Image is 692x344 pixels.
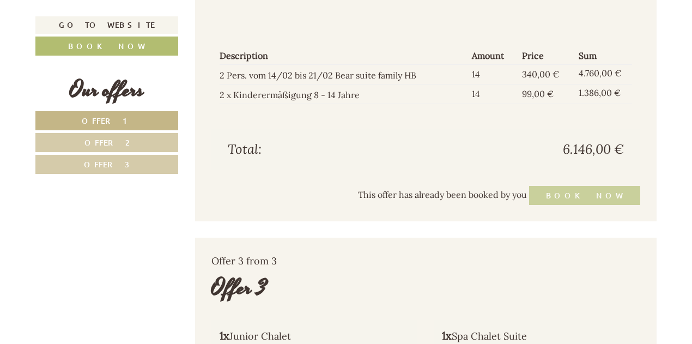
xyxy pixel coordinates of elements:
td: 14 [468,84,518,104]
div: Total: [220,140,426,159]
span: 340,00 € [522,69,559,80]
b: 1x [220,329,229,342]
span: Offer 3 [84,159,130,170]
div: Offer 3 [211,273,268,304]
span: 6.146,00 € [563,140,624,159]
th: Sum [574,47,632,64]
a: Book now [35,37,178,56]
span: Offer 3 from 3 [211,255,277,267]
td: 2 Pers. vom 14/02 bis 21/02 Bear suite family HB [220,64,468,84]
th: Price [518,47,574,64]
td: 2 x Kinderermäßigung 8 - 14 Jahre [220,84,468,104]
td: 14 [468,64,518,84]
td: 4.760,00 € [574,64,632,84]
a: Go to website [35,16,178,34]
span: Offer 2 [84,137,130,148]
td: 1.386,00 € [574,84,632,104]
th: Amount [468,47,518,64]
div: Our offers [35,75,178,106]
div: Spa Chalet Suite [442,328,632,344]
b: 1x [442,329,452,342]
span: 99,00 € [522,88,554,99]
div: Junior Chalet [220,328,410,344]
span: This offer has already been booked by you [358,189,527,200]
span: Offer 1 [82,116,132,126]
th: Description [220,47,468,64]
